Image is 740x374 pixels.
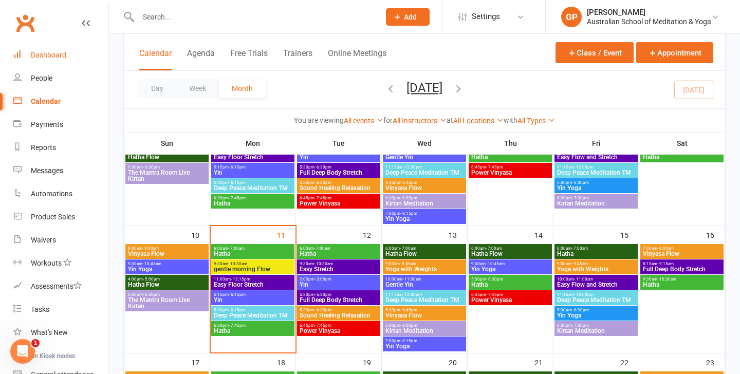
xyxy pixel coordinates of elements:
[135,10,373,24] input: Search...
[517,117,555,125] a: All Types
[471,251,550,257] span: Hatha Flow
[471,154,550,160] span: Hatha
[13,275,108,298] a: Assessments
[143,165,160,170] span: - 6:30pm
[314,292,331,297] span: - 6:30pm
[299,292,378,297] span: 5:30pm
[230,48,268,70] button: Free Trials
[572,308,589,312] span: - 6:30pm
[213,196,292,200] span: 6:30pm
[561,7,582,27] div: GP
[213,308,292,312] span: 5:30pm
[228,246,245,251] span: - 7:00am
[229,323,246,328] span: - 7:45pm
[404,13,417,21] span: Add
[344,117,383,125] a: All events
[13,252,108,275] a: Workouts
[127,292,207,297] span: 5:00pm
[449,226,467,243] div: 13
[385,196,464,200] span: 6:30pm
[299,282,378,288] span: Yin
[213,165,292,170] span: 5:15pm
[557,328,636,334] span: Kirtan Meditation
[385,266,464,272] span: Yoga with Weights
[453,117,504,125] a: All Locations
[314,246,330,251] span: - 7:00am
[572,180,589,185] span: - 6:30pm
[299,312,378,319] span: Sound Healing Relaxation
[191,226,210,243] div: 10
[277,226,295,243] div: 11
[385,282,464,288] span: Gentle Yin
[213,323,292,328] span: 6:30pm
[406,81,442,95] button: [DATE]
[213,180,292,185] span: 5:30pm
[557,266,636,272] span: Yoga with Weights
[471,261,550,266] span: 9:30am
[277,353,295,370] div: 18
[229,165,246,170] span: - 6:15pm
[314,323,331,328] span: - 7:45pm
[229,196,246,200] span: - 7:45pm
[213,328,292,334] span: Hatha
[642,251,721,257] span: Vinyasa Flow
[299,154,378,160] span: Yin
[400,180,417,185] span: - 6:45pm
[213,277,292,282] span: 11:00am
[299,261,378,266] span: 9:30am
[534,353,553,370] div: 21
[557,200,636,207] span: Kirtan Meditation
[657,277,676,282] span: - 10:30am
[657,261,674,266] span: - 9:15am
[385,246,464,251] span: 6:00am
[31,259,62,267] div: Workouts
[299,200,378,207] span: Power Vinyasa
[557,323,636,328] span: 6:30pm
[385,277,464,282] span: 10:00am
[219,79,266,98] button: Month
[213,251,292,257] span: Hatha
[587,8,711,17] div: [PERSON_NAME]
[556,42,634,63] button: Class / Event
[13,90,108,113] a: Calendar
[363,353,381,370] div: 19
[294,116,344,124] strong: You are viewing
[657,246,674,251] span: - 8:00am
[13,44,108,67] a: Dashboard
[213,185,292,191] span: Deep Peace Meditation TM
[299,170,378,176] span: Full Deep Body Stretch
[127,154,207,160] span: Hatha Flow
[127,282,207,288] span: Hatha Flow
[314,308,331,312] span: - 6:30pm
[213,170,292,176] span: Yin
[299,180,378,185] span: 5:30pm
[299,328,378,334] span: Power Vinyasa
[13,298,108,321] a: Tasks
[10,339,35,364] iframe: Intercom live chat
[553,133,639,154] th: Fri
[213,312,292,319] span: Deep Peace Meditation TM
[471,246,550,251] span: 6:00am
[572,323,589,328] span: - 7:30pm
[557,277,636,282] span: 10:00am
[283,48,312,70] button: Trainers
[471,266,550,272] span: Yin Yoga
[574,292,594,297] span: - 12:00pm
[31,282,82,290] div: Assessments
[385,154,464,160] span: Gentle Yin
[400,261,416,266] span: - 9:45am
[572,196,589,200] span: - 7:30pm
[642,282,721,288] span: Hatha
[486,261,505,266] span: - 10:45am
[382,133,468,154] th: Wed
[587,17,711,26] div: Australian School of Meditation & Yoga
[31,339,40,347] span: 1
[187,48,215,70] button: Agenda
[299,277,378,282] span: 2:00pm
[400,211,417,216] span: - 8:15pm
[557,165,636,170] span: 11:15am
[31,236,56,244] div: Waivers
[127,251,207,257] span: Vinyasa Flow
[385,343,464,349] span: Yin Yoga
[127,246,207,251] span: 8:00am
